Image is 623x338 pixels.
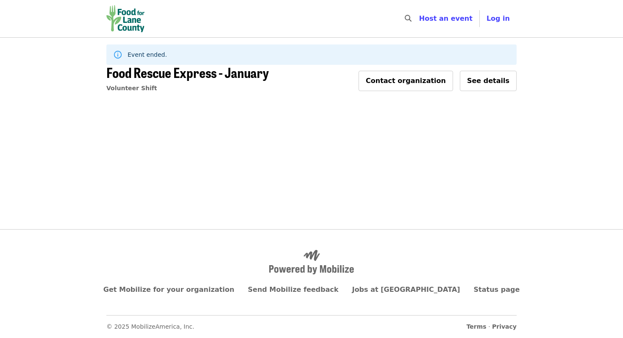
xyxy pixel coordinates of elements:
img: Powered by Mobilize [269,250,354,274]
img: Food for Lane County - Home [106,5,145,32]
span: Food Rescue Express - January [106,62,269,82]
button: Contact organization [359,71,453,91]
span: See details [467,77,509,85]
a: Jobs at [GEOGRAPHIC_DATA] [352,285,460,294]
button: Log in [480,10,517,27]
span: © 2025 MobilizeAmerica, Inc. [106,323,195,330]
span: Event ended. [128,51,167,58]
a: Get Mobilize for your organization [103,285,234,294]
a: Privacy [492,323,517,330]
span: Contact organization [366,77,446,85]
span: Log in [487,14,510,22]
a: Status page [474,285,520,294]
span: · [467,322,517,331]
button: See details [460,71,517,91]
a: Volunteer Shift [106,85,157,91]
i: search icon [405,14,412,22]
a: Terms [467,323,487,330]
nav: Secondary footer navigation [106,315,517,331]
a: Send Mobilize feedback [248,285,339,294]
nav: Primary footer navigation [106,285,517,295]
input: Search [417,8,423,29]
a: Host an event [419,14,473,22]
